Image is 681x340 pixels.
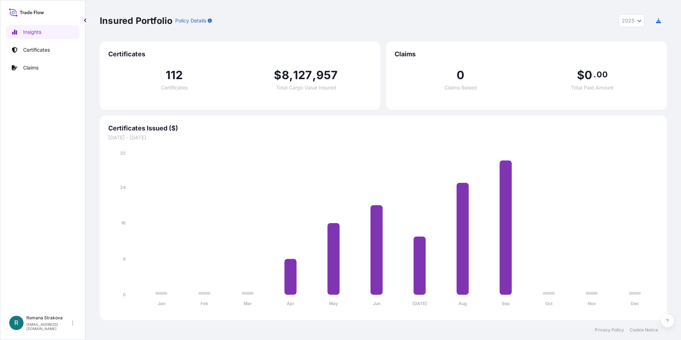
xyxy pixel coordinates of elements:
span: Certificates [108,50,372,58]
span: Total Paid Amount [571,85,614,90]
span: 0 [457,69,464,81]
span: . [593,72,596,77]
span: Claims [395,50,658,58]
span: , [312,69,316,81]
span: [DATE] - [DATE] [108,134,658,141]
tspan: Feb [201,301,208,306]
span: R [14,319,19,326]
span: $ [577,69,584,81]
p: Policy Details [175,17,206,24]
span: 127 [293,69,312,81]
span: Certificates [161,85,188,90]
tspan: 24 [120,185,126,190]
span: Certificates Issued ($) [108,124,658,133]
a: Cookie Notice [630,327,658,333]
tspan: Sep [502,301,510,306]
button: Year Selector [619,14,645,27]
tspan: Mar [244,301,252,306]
span: $ [274,69,281,81]
span: 957 [316,69,338,81]
span: 00 [597,72,607,77]
p: [EMAIL_ADDRESS][DOMAIN_NAME] [26,322,71,331]
span: 112 [166,69,183,81]
span: 0 [584,69,592,81]
span: 2025 [622,17,634,24]
tspan: Dec [631,301,639,306]
tspan: 32 [120,150,126,156]
tspan: Jan [158,301,165,306]
tspan: Nov [588,301,596,306]
a: Certificates [6,43,79,57]
tspan: May [329,301,338,306]
p: Certificates [23,46,50,53]
a: Claims [6,61,79,75]
span: , [289,69,293,81]
p: Romana Strakova [26,315,71,321]
a: Privacy Policy [595,327,624,333]
a: Insights [6,25,79,39]
p: Claims [23,64,38,71]
span: 8 [282,69,289,81]
span: Claims Raised [445,85,477,90]
tspan: 0 [123,292,126,297]
tspan: Aug [458,301,467,306]
tspan: 8 [123,256,126,262]
span: Total Cargo Value Insured [276,85,336,90]
tspan: Oct [545,301,553,306]
tspan: [DATE] [412,301,427,306]
p: Insights [23,29,41,36]
tspan: Jun [373,301,380,306]
p: Insured Portfolio [100,15,172,26]
tspan: Apr [287,301,295,306]
tspan: 16 [121,220,126,226]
